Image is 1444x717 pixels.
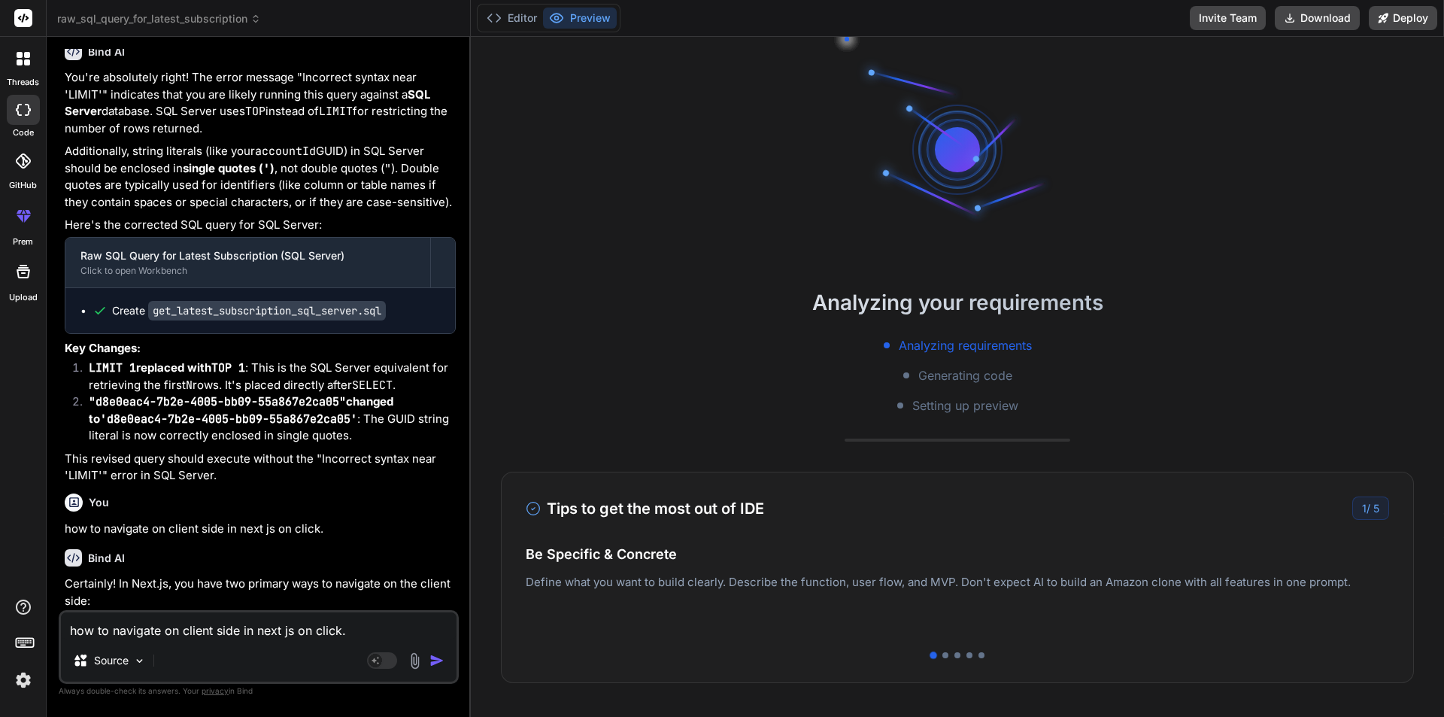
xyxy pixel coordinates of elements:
code: get_latest_subscription_sql_server.sql [148,301,386,321]
h2: Analyzing your requirements [471,287,1444,318]
img: settings [11,667,36,693]
button: Raw SQL Query for Latest Subscription (SQL Server)Click to open Workbench [65,238,430,287]
div: Raw SQL Query for Latest Subscription (SQL Server) [80,248,415,263]
h3: Tips to get the most out of IDE [526,497,764,520]
strong: changed to [89,394,393,426]
p: Here's the corrected SQL query for SQL Server: [65,217,456,234]
button: Editor [481,8,543,29]
code: LIMIT [319,104,353,119]
button: Deploy [1369,6,1437,30]
p: Certainly! In Next.js, you have two primary ways to navigate on the client side: [65,576,456,609]
strong: replaced with [89,360,245,375]
code: SELECT [352,378,393,393]
span: Generating code [918,366,1012,384]
button: Preview [543,8,617,29]
code: TOP 1 [211,360,245,375]
img: attachment [406,652,423,670]
li: : The GUID string literal is now correctly enclosed in single quotes. [77,393,456,445]
img: icon [429,653,444,668]
label: prem [13,235,33,248]
code: 'd8e0eac4-7b2e-4005-bb09-55a867e2ca05' [100,412,357,427]
span: 5 [1373,502,1379,515]
span: Analyzing requirements [899,336,1032,354]
h6: Bind AI [88,551,125,566]
label: code [13,126,34,139]
h6: You [89,495,109,510]
span: Setting up preview [912,396,1018,415]
div: / [1352,497,1389,520]
p: how to navigate on client side in next js on click. [65,521,456,538]
span: privacy [202,686,229,695]
strong: Key Changes: [65,341,141,355]
code: " [384,161,391,176]
label: Upload [9,291,38,304]
code: ' [263,161,270,176]
p: This revised query should execute without the "Incorrect syntax near 'LIMIT'" error in SQL Server. [65,451,456,485]
span: 1 [1362,502,1367,515]
h6: Bind AI [88,44,125,59]
div: Create [112,303,386,318]
p: Additionally, string literals (like your GUID) in SQL Server should be enclosed in , not double q... [65,143,456,211]
code: TOP [245,104,265,119]
li: : This is the SQL Server equivalent for retrieving the first rows. It's placed directly after . [77,360,456,393]
code: LIMIT 1 [89,360,136,375]
img: Pick Models [133,655,146,667]
code: accountId [255,144,316,159]
div: Click to open Workbench [80,265,415,277]
p: Always double-check its answers. Your in Bind [59,684,459,698]
span: raw_sql_query_for_latest_subscription [57,11,261,26]
label: GitHub [9,179,37,192]
button: Invite Team [1190,6,1266,30]
p: Source [94,653,129,668]
code: N [186,378,193,393]
strong: single quotes ( ) [183,161,275,175]
p: You're absolutely right! The error message "Incorrect syntax near 'LIMIT'" indicates that you are... [65,69,456,137]
h4: Be Specific & Concrete [526,544,1389,564]
button: Download [1275,6,1360,30]
code: "d8e0eac4-7b2e-4005-bb09-55a867e2ca05" [89,394,346,409]
label: threads [7,76,39,89]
